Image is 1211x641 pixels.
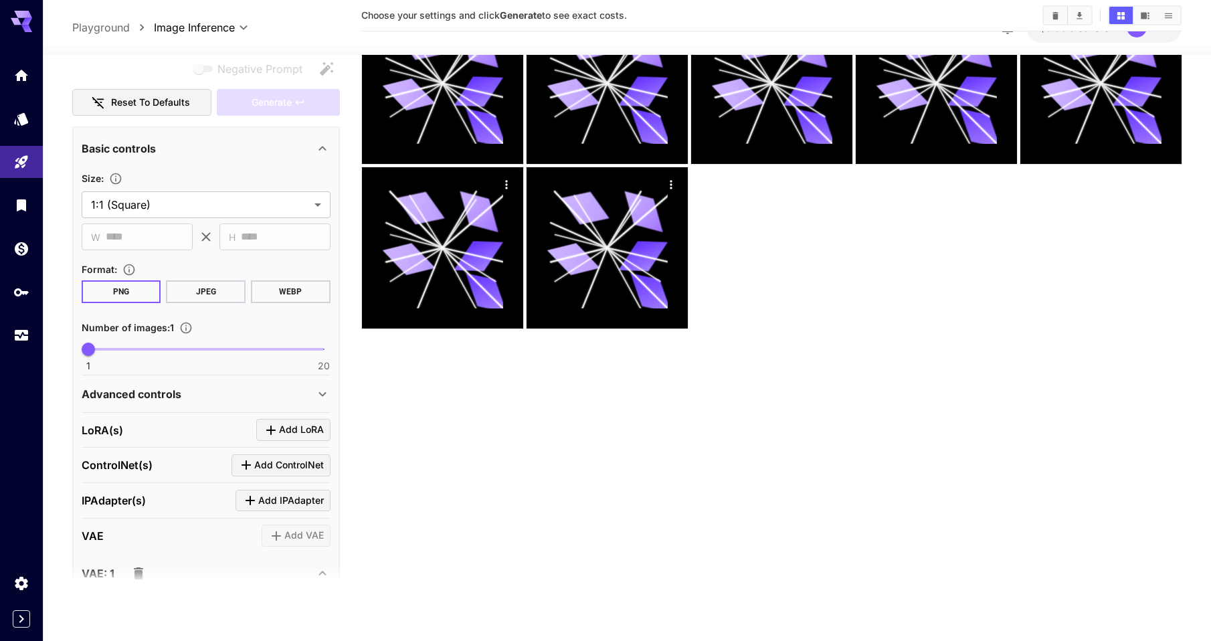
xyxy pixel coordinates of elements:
[1108,5,1182,25] div: Show images in grid viewShow images in video viewShow images in list view
[13,284,29,300] div: API Keys
[91,229,100,244] span: W
[166,280,246,302] button: JPEG
[91,197,309,213] span: 1:1 (Square)
[82,172,104,183] span: Size :
[231,454,331,476] button: Click to add ControlNet
[318,359,330,373] span: 20
[279,422,324,438] span: Add LoRA
[82,422,123,438] p: LoRA(s)
[72,19,154,35] nav: breadcrumb
[1157,7,1180,24] button: Show images in list view
[82,457,153,473] p: ControlNet(s)
[1042,5,1093,25] div: Clear ImagesDownload All
[82,321,174,333] span: Number of images : 1
[258,492,324,509] span: Add IPAdapter
[13,327,29,344] div: Usage
[13,240,29,257] div: Wallet
[236,489,331,511] button: Click to add IPAdapter
[82,557,331,589] div: VAE: 1
[82,385,181,401] p: Advanced controls
[82,527,104,543] p: VAE
[361,9,627,21] span: Choose your settings and click to see exact costs.
[251,280,331,302] button: WEBP
[104,172,128,185] button: Adjust the dimensions of the generated image by specifying its width and height in pixels, or sel...
[13,154,29,171] div: Playground
[117,263,141,276] button: Choose the file format for the output image.
[1069,22,1116,33] span: credits left
[1068,7,1091,24] button: Download All
[13,110,29,127] div: Models
[1040,22,1069,33] span: $0.00
[500,9,542,21] b: Generate
[154,19,235,35] span: Image Inference
[496,174,516,194] div: Actions
[254,457,324,474] span: Add ControlNet
[82,132,331,164] div: Basic controls
[82,263,117,274] span: Format :
[229,229,236,244] span: H
[13,610,30,628] button: Expand sidebar
[13,575,29,591] div: Settings
[660,174,680,194] div: Actions
[82,565,114,581] p: VAE: 1
[1044,7,1067,24] button: Clear Images
[13,67,29,84] div: Home
[191,60,313,77] span: Negative prompts are not compatible with the selected model.
[1109,7,1133,24] button: Show images in grid view
[82,377,331,409] div: Advanced controls
[217,61,302,77] span: Negative Prompt
[256,419,331,441] button: Click to add LoRA
[174,321,198,335] button: Specify how many images to generate in a single request. Each image generation will be charged se...
[82,492,146,509] p: IPAdapter(s)
[82,140,156,156] p: Basic controls
[1133,7,1157,24] button: Show images in video view
[13,197,29,213] div: Library
[72,88,211,116] button: Reset to defaults
[82,280,161,302] button: PNG
[86,359,90,373] span: 1
[72,19,130,35] a: Playground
